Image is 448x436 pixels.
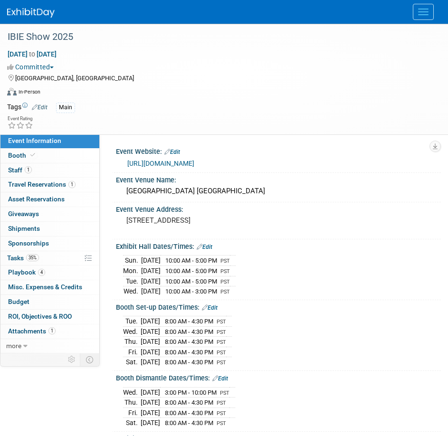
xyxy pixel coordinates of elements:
td: [DATE] [141,286,161,296]
span: ROI, Objectives & ROO [8,313,72,320]
a: Tasks35% [0,251,99,265]
span: [DATE] [DATE] [7,50,57,58]
td: [DATE] [141,357,160,367]
td: Sat. [123,418,141,428]
button: Menu [413,4,434,20]
span: Budget [8,298,29,305]
span: PST [217,350,226,356]
span: Sponsorships [8,239,49,247]
a: Shipments [0,222,99,236]
div: In-Person [18,88,40,95]
span: 4 [38,269,45,276]
div: Main [56,103,75,113]
div: Event Venue Address: [116,202,441,214]
td: [DATE] [141,408,160,418]
td: Personalize Event Tab Strip [64,353,80,366]
td: [DATE] [141,276,161,286]
span: 1 [25,166,32,173]
td: [DATE] [141,326,160,337]
a: Travel Reservations1 [0,178,99,192]
span: 8:00 AM - 4:30 PM [165,359,213,366]
span: [GEOGRAPHIC_DATA], [GEOGRAPHIC_DATA] [15,75,134,82]
span: to [28,50,37,58]
a: more [0,339,99,353]
span: 10:00 AM - 5:00 PM [165,278,217,285]
a: Edit [164,149,180,155]
td: [DATE] [141,347,160,357]
span: Misc. Expenses & Credits [8,283,82,291]
td: Fri. [123,408,141,418]
span: PST [217,410,226,417]
span: Booth [8,152,37,159]
pre: [STREET_ADDRESS] [126,216,430,225]
span: 10:00 AM - 5:00 PM [165,267,217,275]
div: Booth Set-up Dates/Times: [116,300,441,313]
div: Booth Dismantle Dates/Times: [116,371,441,383]
span: PST [220,268,230,275]
span: PST [217,360,226,366]
div: IBIE Show 2025 [4,28,429,46]
div: Event Format [7,86,436,101]
span: PST [217,329,226,335]
span: 3:00 PM - 10:00 PM [165,389,217,396]
td: Tue. [123,276,141,286]
a: Event Information [0,134,99,148]
td: Thu. [123,398,141,408]
td: Sun. [123,256,141,266]
td: [DATE] [141,316,160,327]
a: Misc. Expenses & Credits [0,280,99,294]
td: Mon. [123,266,141,276]
td: Tue. [123,316,141,327]
td: Tags [7,102,48,113]
span: PST [217,319,226,325]
a: Sponsorships [0,237,99,251]
span: 8:00 AM - 4:30 PM [165,399,213,406]
span: Giveaways [8,210,39,218]
td: [DATE] [141,266,161,276]
span: Attachments [8,327,56,335]
span: PST [217,420,226,427]
a: [URL][DOMAIN_NAME] [127,160,194,167]
span: Staff [8,166,32,174]
span: 8:00 AM - 4:30 PM [165,419,213,427]
a: Giveaways [0,207,99,221]
a: Attachments1 [0,324,99,339]
td: Wed. [123,286,141,296]
span: Playbook [8,268,45,276]
span: PST [220,390,229,396]
div: [GEOGRAPHIC_DATA] [GEOGRAPHIC_DATA] [123,184,434,199]
a: Edit [197,244,212,250]
td: Fri. [123,347,141,357]
span: 1 [68,181,76,188]
span: 8:00 AM - 4:30 PM [165,349,213,356]
div: Event Website: [116,144,441,157]
a: Edit [202,304,218,311]
span: 35% [26,254,39,261]
span: PST [217,339,226,345]
span: Shipments [8,225,40,232]
span: Tasks [7,254,39,262]
span: 10:00 AM - 5:00 PM [165,257,217,264]
a: Edit [32,104,48,111]
td: [DATE] [141,256,161,266]
td: Wed. [123,326,141,337]
div: Exhibit Hall Dates/Times: [116,239,441,252]
span: PST [220,279,230,285]
span: Event Information [8,137,61,144]
a: Budget [0,295,99,309]
img: Format-Inperson.png [7,88,17,95]
span: 8:00 AM - 4:30 PM [165,318,213,325]
td: [DATE] [141,387,160,398]
span: 1 [48,327,56,334]
td: Sat. [123,357,141,367]
td: Toggle Event Tabs [80,353,100,366]
span: 8:00 AM - 4:30 PM [165,409,213,417]
span: 8:00 AM - 4:30 PM [165,338,213,345]
td: Thu. [123,337,141,347]
span: PST [220,258,230,264]
a: ROI, Objectives & ROO [0,310,99,324]
a: Staff1 [0,163,99,178]
a: Edit [212,375,228,382]
span: PST [217,400,226,406]
button: Committed [7,62,57,72]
